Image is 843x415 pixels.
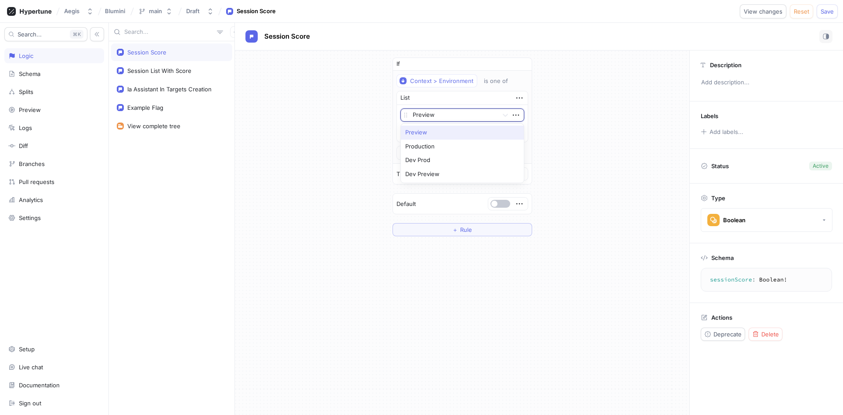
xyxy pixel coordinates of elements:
div: Production [401,140,524,154]
p: Schema [711,254,734,261]
div: Branches [19,160,45,167]
div: Dev Prod [401,153,524,167]
span: Session Score [264,33,310,40]
div: Documentation [19,382,60,389]
div: Sign out [19,400,41,407]
button: View changes [740,4,786,18]
p: Then [396,170,411,179]
button: Add labels... [698,126,746,137]
div: Diff [19,142,28,149]
div: Session Score [127,49,166,56]
div: Logs [19,124,32,131]
div: View complete tree [127,123,180,130]
span: Deprecate [713,332,742,337]
span: Delete [761,332,779,337]
textarea: sessionScore: Boolean! [705,272,828,288]
button: is one of [480,74,521,87]
p: Type [711,195,725,202]
span: Blumini [105,8,125,14]
button: ＋Rule [393,223,532,236]
p: Add description... [697,75,836,90]
div: Live chat [19,364,43,371]
div: Aegis [64,7,79,15]
div: is one of [484,77,508,85]
div: Schema [19,70,40,77]
div: main [149,7,162,15]
input: Search... [124,28,213,36]
div: Splits [19,88,33,95]
div: Context > Environment [410,77,473,85]
div: Preview [401,126,524,140]
p: If [396,60,400,69]
div: Settings [19,214,41,221]
span: Save [821,9,834,14]
button: Boolean [701,208,832,232]
button: Aegis [61,4,97,18]
span: View changes [744,9,782,14]
p: Description [710,61,742,69]
p: Default [396,200,416,209]
div: Setup [19,346,35,353]
div: Session List With Score [127,67,191,74]
div: Active [813,162,829,170]
button: main [135,4,176,18]
span: ＋ [452,227,458,232]
div: Pull requests [19,178,54,185]
p: Actions [711,314,732,321]
button: Search...K [4,27,87,41]
div: Boolean [723,217,746,224]
div: Draft [186,7,200,15]
div: Ia Assistant In Targets Creation [127,86,212,93]
div: Example Flag [127,104,163,111]
div: Logic [19,52,33,59]
div: Session Score [237,7,276,16]
div: K [70,30,83,39]
div: Dev Preview [401,167,524,181]
button: Draft [183,4,217,18]
span: Rule [460,227,472,232]
span: Search... [18,32,42,37]
button: Deprecate [701,328,745,341]
div: Analytics [19,196,43,203]
button: Reset [790,4,813,18]
p: Labels [701,112,718,119]
button: Delete [749,328,782,341]
div: List [400,94,410,102]
button: Save [817,4,838,18]
button: Context > Environment [396,74,477,87]
a: Documentation [4,378,104,393]
div: Preview [19,106,41,113]
p: Status [711,160,729,172]
span: Reset [794,9,809,14]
